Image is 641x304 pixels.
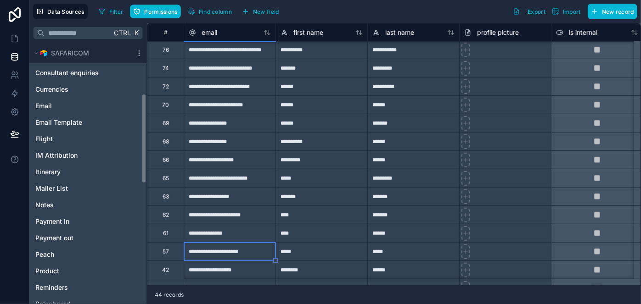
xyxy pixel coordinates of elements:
[95,5,127,18] button: Filter
[162,101,169,109] div: 70
[33,4,88,19] button: Data Sources
[163,193,169,200] div: 63
[155,291,184,298] span: 44 records
[163,175,169,182] div: 65
[202,28,217,37] span: email
[144,8,177,15] span: Permissions
[385,28,414,37] span: last name
[163,156,169,164] div: 66
[163,120,169,127] div: 69
[130,5,180,18] button: Permissions
[584,4,637,19] a: New record
[588,4,637,19] button: New record
[163,211,169,219] div: 62
[163,248,169,255] div: 57
[253,8,279,15] span: New field
[602,8,634,15] span: New record
[293,28,323,37] span: first name
[477,28,519,37] span: profile picture
[163,46,169,54] div: 76
[563,8,581,15] span: Import
[199,8,232,15] span: Find column
[569,28,597,37] span: is internal
[163,65,169,72] div: 74
[163,230,169,237] div: 61
[162,285,169,292] div: 40
[162,266,169,274] div: 42
[133,30,140,36] span: K
[185,5,235,18] button: Find column
[239,5,282,18] button: New field
[163,83,169,90] div: 72
[528,8,545,15] span: Export
[47,8,84,15] span: Data Sources
[130,5,184,18] a: Permissions
[109,8,124,15] span: Filter
[510,4,549,19] button: Export
[154,29,177,36] div: #
[113,27,132,39] span: Ctrl
[549,4,584,19] button: Import
[163,138,169,145] div: 68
